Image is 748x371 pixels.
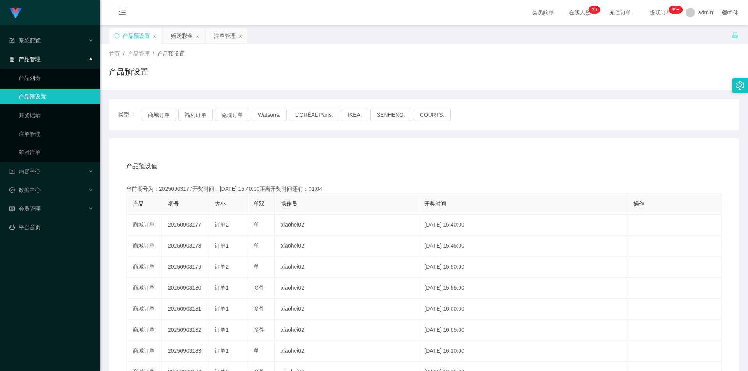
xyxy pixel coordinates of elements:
span: 单 [254,243,259,249]
span: 内容中心 [9,168,41,174]
span: 订单1 [215,327,229,333]
h1: 产品预设置 [109,66,148,77]
i: 图标: sync [114,33,120,39]
td: xiaohei02 [275,257,418,278]
span: 多件 [254,327,265,333]
p: 0 [595,6,597,14]
i: 图标: menu-fold [109,0,136,25]
button: 福利订单 [178,109,213,121]
td: xiaohei02 [275,278,418,299]
td: [DATE] 16:10:00 [418,341,627,362]
span: 多件 [254,285,265,291]
button: IKEA. [342,109,368,121]
td: 商城订单 [127,278,162,299]
td: 20250903177 [162,215,208,236]
span: 首页 [109,51,120,57]
td: [DATE] 15:40:00 [418,215,627,236]
span: 会员管理 [9,206,41,212]
div: 赠送彩金 [171,28,193,43]
span: 产品管理 [128,51,150,57]
i: 图标: global [722,10,728,15]
td: 商城订单 [127,320,162,341]
td: xiaohei02 [275,320,418,341]
td: 商城订单 [127,341,162,362]
div: 注单管理 [214,28,236,43]
button: SENHENG. [370,109,411,121]
span: 在线人数 [565,10,595,15]
span: 开奖时间 [424,200,446,207]
img: logo.9652507e.png [9,8,22,19]
p: 2 [592,6,595,14]
i: 图标: close [195,34,200,39]
a: 产品预设置 [19,89,93,104]
span: 订单1 [215,348,229,354]
span: 操作 [633,200,644,207]
span: 产品预设值 [126,162,157,171]
button: 商城订单 [142,109,176,121]
a: 图标: dashboard平台首页 [9,220,93,235]
td: 商城订单 [127,215,162,236]
sup: 1063 [669,6,683,14]
span: 订单1 [215,306,229,312]
i: 图标: close [152,34,157,39]
td: xiaohei02 [275,341,418,362]
td: xiaohei02 [275,236,418,257]
a: 开奖记录 [19,107,93,123]
td: 商城订单 [127,257,162,278]
td: [DATE] 16:00:00 [418,299,627,320]
span: / [123,51,125,57]
span: 充值订单 [605,10,635,15]
i: 图标: check-circle-o [9,187,15,193]
td: 20250903180 [162,278,208,299]
sup: 20 [589,6,600,14]
td: xiaohei02 [275,215,418,236]
td: [DATE] 16:05:00 [418,320,627,341]
span: 单 [254,264,259,270]
span: 单 [254,348,259,354]
i: 图标: profile [9,169,15,174]
td: [DATE] 15:55:00 [418,278,627,299]
span: 订单1 [215,285,229,291]
span: 产品预设置 [157,51,185,57]
td: [DATE] 15:50:00 [418,257,627,278]
i: 图标: appstore-o [9,56,15,62]
button: COURTS. [414,109,451,121]
span: 单双 [254,200,265,207]
div: 当前期号为：20250903177开奖时间：[DATE] 15:40:00距离开奖时间还有：01:04 [126,185,722,193]
i: 图标: setting [736,81,744,90]
td: 20250903182 [162,320,208,341]
span: 单 [254,222,259,228]
a: 即时注单 [19,145,93,160]
td: 20250903183 [162,341,208,362]
i: 图标: close [238,34,243,39]
td: [DATE] 15:45:00 [418,236,627,257]
span: 提现订单 [646,10,676,15]
i: 图标: table [9,206,15,211]
span: 操作员 [281,200,297,207]
td: 20250903178 [162,236,208,257]
td: 商城订单 [127,236,162,257]
a: 注单管理 [19,126,93,142]
span: / [153,51,154,57]
span: 多件 [254,306,265,312]
span: 产品 [133,200,144,207]
i: 图标: unlock [732,32,739,39]
div: 产品预设置 [123,28,150,43]
span: 订单1 [215,243,229,249]
a: 产品列表 [19,70,93,86]
span: 期号 [168,200,179,207]
span: 系统配置 [9,37,41,44]
span: 订单2 [215,222,229,228]
td: 商城订单 [127,299,162,320]
span: 类型： [118,109,142,121]
span: 订单2 [215,264,229,270]
i: 图标: form [9,38,15,43]
td: 20250903179 [162,257,208,278]
button: Watsons. [252,109,287,121]
span: 数据中心 [9,187,41,193]
span: 产品管理 [9,56,41,62]
span: 大小 [215,200,226,207]
button: L'ORÉAL Paris. [289,109,339,121]
td: xiaohei02 [275,299,418,320]
td: 20250903181 [162,299,208,320]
